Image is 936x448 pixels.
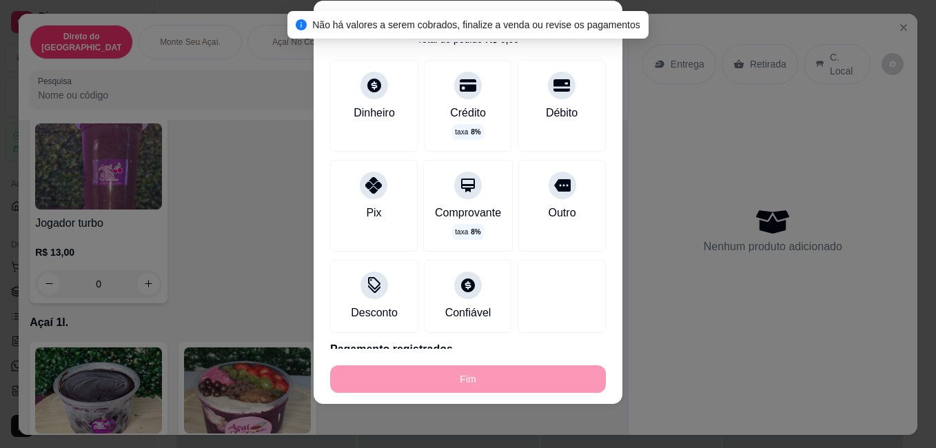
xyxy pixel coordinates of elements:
header: Registre o pagamento do pedido [314,1,622,42]
span: Não há valores a serem cobrados, finalize a venda ou revise os pagamentos [312,19,640,30]
div: Crédito [450,105,486,121]
div: Pix [366,205,381,221]
div: Outro [549,205,576,221]
font: 8 [471,228,475,236]
span: % [471,227,480,237]
div: Débito [546,105,578,121]
div: Comprovante [435,205,501,221]
p: Pagamento registrados [330,341,606,358]
font: taxa [455,127,468,137]
div: Dinheiro [354,105,395,121]
span: círculo de informações [296,19,307,30]
span: % [471,127,480,137]
font: taxa [455,227,468,237]
button: Fechar [598,3,620,26]
div: Confiável [445,305,491,321]
div: Desconto [351,305,398,321]
font: 8 [471,128,475,136]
